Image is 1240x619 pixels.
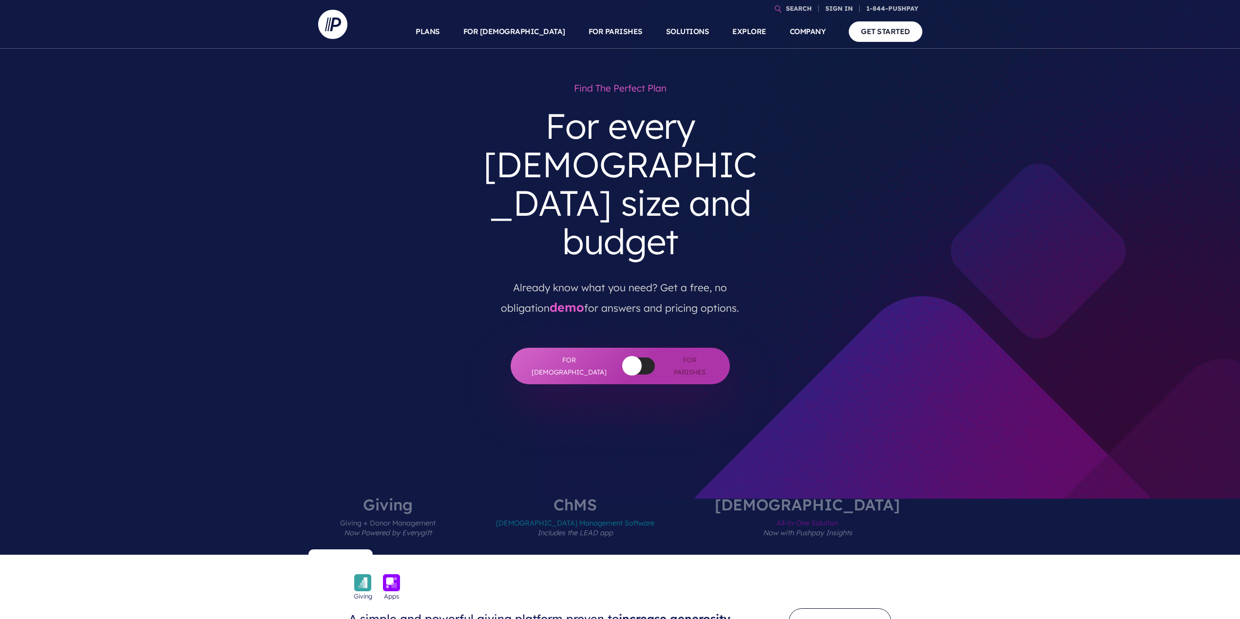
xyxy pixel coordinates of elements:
a: GET STARTED [849,21,922,41]
span: Giving [354,591,372,601]
em: Includes the LEAD app [537,528,613,537]
img: icon_giving-bckgrnd-600x600-1.png [354,574,371,591]
span: Giving + Donor Management [340,512,436,555]
em: Now with Pushpay Insights [763,528,852,537]
a: PLANS [416,15,440,49]
span: All-in-One Solution [715,512,900,555]
a: EXPLORE [732,15,766,49]
a: FOR PARISHES [589,15,643,49]
label: [DEMOGRAPHIC_DATA] [686,497,929,555]
span: Apps [384,591,399,601]
img: icon_apps-bckgrnd-600x600-1.png [383,574,400,591]
em: Now Powered by Everygift [344,528,432,537]
label: Giving [311,497,465,555]
label: ChMS [467,497,684,555]
a: demo [550,300,584,315]
span: For [DEMOGRAPHIC_DATA] [530,354,608,378]
a: COMPANY [790,15,826,49]
a: FOR [DEMOGRAPHIC_DATA] [463,15,565,49]
a: SOLUTIONS [666,15,709,49]
h3: For every [DEMOGRAPHIC_DATA] size and budget [473,99,767,269]
p: Already know what you need? Get a free, no obligation for answers and pricing options. [480,269,760,319]
span: [DEMOGRAPHIC_DATA] Management Software [496,512,654,555]
h1: Find the perfect plan [473,78,767,99]
span: For Parishes [669,354,710,378]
